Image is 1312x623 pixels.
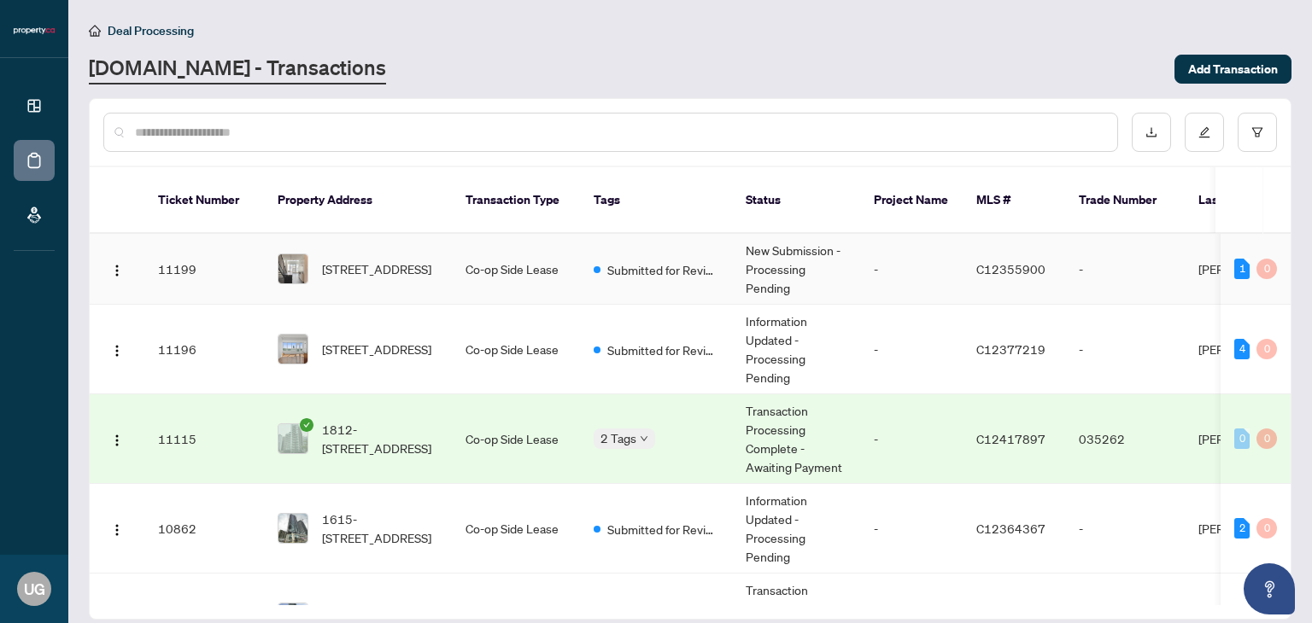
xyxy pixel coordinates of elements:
th: Status [732,167,860,234]
td: 035262 [1065,394,1185,484]
span: 1812-[STREET_ADDRESS] [322,420,438,457]
span: UG [24,577,45,601]
div: 2 [1234,518,1250,539]
button: Add Transaction [1174,55,1291,84]
td: Transaction Processing Complete - Awaiting Payment [732,394,860,484]
img: Logo [110,344,124,358]
th: Property Address [264,167,452,234]
span: down [640,434,648,443]
td: - [860,484,963,574]
span: C12377219 [976,341,1045,357]
span: Submitted for Review [607,341,718,359]
th: Project Name [860,167,963,234]
button: Logo [103,425,131,452]
span: Add Transaction [1188,55,1278,83]
td: 11196 [144,305,264,394]
th: Ticket Number [144,167,264,234]
td: - [1065,234,1185,305]
button: download [1132,113,1171,152]
button: Open asap [1244,563,1295,614]
button: edit [1185,113,1224,152]
span: download [1145,126,1157,138]
button: Logo [103,515,131,542]
td: - [860,305,963,394]
span: [STREET_ADDRESS] [322,340,431,358]
td: 11115 [144,394,264,484]
span: Deal Processing [108,23,194,38]
span: C12364367 [976,521,1045,536]
th: Trade Number [1065,167,1185,234]
th: Tags [580,167,732,234]
td: - [1065,484,1185,574]
span: 2 Tags [600,428,636,448]
span: check-circle [300,418,313,432]
td: - [860,394,963,484]
span: home [89,25,101,37]
td: 10862 [144,484,264,574]
span: Submitted for Review [607,260,718,279]
img: thumbnail-img [278,514,307,543]
th: Transaction Type [452,167,580,234]
button: filter [1238,113,1277,152]
td: Information Updated - Processing Pending [732,484,860,574]
div: 0 [1256,259,1277,279]
td: Information Updated - Processing Pending [732,305,860,394]
img: Logo [110,434,124,447]
img: thumbnail-img [278,335,307,364]
button: Logo [103,255,131,282]
td: Co-op Side Lease [452,394,580,484]
td: - [860,234,963,305]
span: C12355900 [976,261,1045,277]
div: 0 [1256,428,1277,449]
span: filter [1251,126,1263,138]
span: [STREET_ADDRESS] [322,259,431,278]
td: - [1065,305,1185,394]
img: logo [14,26,55,36]
div: 1 [1234,259,1250,279]
td: Co-op Side Lease [452,484,580,574]
td: 11199 [144,234,264,305]
td: New Submission - Processing Pending [732,234,860,305]
th: MLS # [963,167,1065,234]
span: C12417897 [976,431,1045,446]
img: Logo [110,523,124,537]
button: Logo [103,335,131,363]
div: 4 [1234,339,1250,359]
span: 1615-[STREET_ADDRESS] [322,509,438,547]
div: 0 [1234,428,1250,449]
a: [DOMAIN_NAME] - Transactions [89,54,386,84]
span: edit [1198,126,1210,138]
img: thumbnail-img [278,424,307,453]
div: 0 [1256,518,1277,539]
td: Co-op Side Lease [452,305,580,394]
img: thumbnail-img [278,254,307,283]
span: Submitted for Review [607,520,718,539]
td: Co-op Side Lease [452,234,580,305]
img: Logo [110,264,124,277]
div: 0 [1256,339,1277,359]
